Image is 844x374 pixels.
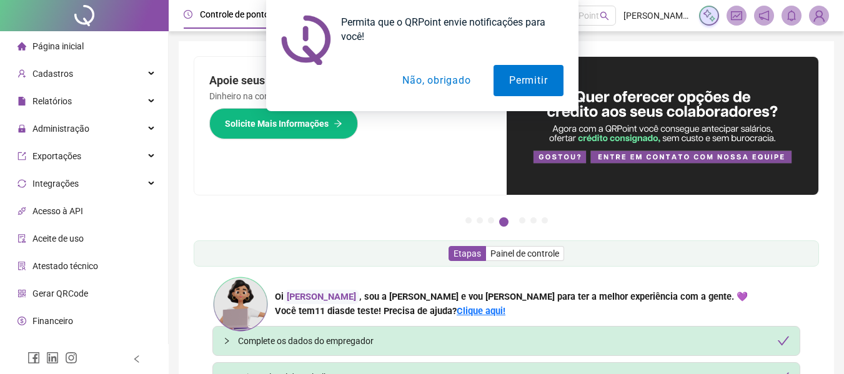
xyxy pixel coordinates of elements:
[213,327,800,355] div: Complete os dados do empregadorcheck
[132,355,141,363] span: left
[281,15,331,65] img: notification icon
[65,352,77,364] span: instagram
[17,234,26,243] span: audit
[223,337,231,345] span: collapsed
[225,117,329,130] span: Solicite Mais Informações
[238,334,790,348] div: Complete os dados do empregador
[32,151,81,161] span: Exportações
[494,65,563,96] button: Permitir
[17,262,26,270] span: solution
[17,207,26,215] span: api
[212,276,269,332] img: ana-icon.cad42e3e8b8746aecfa2.png
[17,179,26,188] span: sync
[777,335,790,347] span: check
[331,15,563,44] div: Permita que o QRPoint envie notificações para você!
[457,305,505,317] a: Clique aqui!
[490,249,559,258] span: Painel de controle
[477,217,483,224] button: 2
[284,290,359,304] div: [PERSON_NAME]
[32,316,73,326] span: Financeiro
[519,217,525,224] button: 5
[315,305,345,317] span: 11
[275,305,315,317] span: Você tem
[499,217,509,227] button: 4
[32,343,96,353] span: Central de ajuda
[334,119,342,128] span: arrow-right
[32,124,89,134] span: Administração
[209,108,358,139] button: Solicite Mais Informações
[507,57,819,195] img: banner%2Fa8ee1423-cce5-4ffa-a127-5a2d429cc7d8.png
[802,332,832,362] iframe: Intercom live chat
[32,234,84,244] span: Aceite de uso
[27,352,40,364] span: facebook
[17,152,26,160] span: export
[530,217,537,224] button: 6
[32,206,83,216] span: Acesso à API
[46,352,59,364] span: linkedin
[32,179,79,189] span: Integrações
[454,249,481,258] span: Etapas
[465,217,472,224] button: 1
[345,305,457,317] span: de teste! Precisa de ajuda?
[488,217,494,224] button: 3
[17,124,26,133] span: lock
[32,288,88,298] span: Gerar QRCode
[32,261,98,271] span: Atestado técnico
[17,289,26,298] span: qrcode
[327,305,345,317] span: dias
[275,290,748,304] div: Oi , sou a [PERSON_NAME] e vou [PERSON_NAME] para ter a melhor experiência com a gente. 💜
[17,317,26,325] span: dollar
[542,217,548,224] button: 7
[387,65,486,96] button: Não, obrigado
